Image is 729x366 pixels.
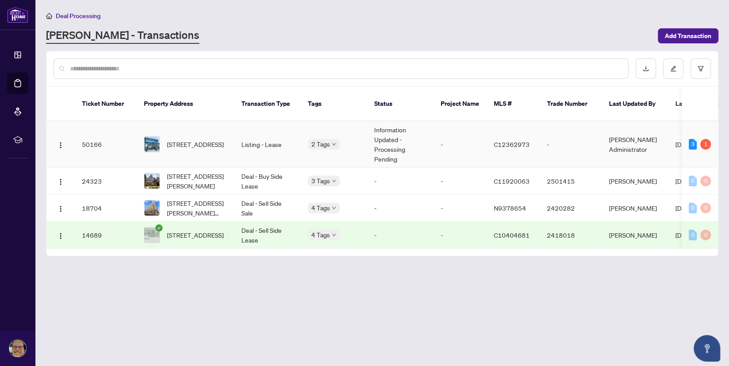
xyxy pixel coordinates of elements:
[367,87,434,121] th: Status
[167,139,224,149] span: [STREET_ADDRESS]
[234,121,301,168] td: Listing - Lease
[602,87,668,121] th: Last Updated By
[540,87,602,121] th: Trade Number
[54,174,68,188] button: Logo
[75,168,137,195] td: 24323
[602,168,668,195] td: [PERSON_NAME]
[9,340,26,357] img: Profile Icon
[698,65,704,72] span: filter
[540,222,602,249] td: 2418018
[332,206,336,210] span: down
[494,231,530,239] span: C10404681
[155,224,163,231] span: check-circle
[700,176,711,186] div: 0
[700,203,711,213] div: 0
[54,137,68,151] button: Logo
[234,168,301,195] td: Deal - Buy Side Lease
[434,87,487,121] th: Project Name
[665,29,711,43] span: Add Transaction
[434,222,487,249] td: -
[311,230,330,240] span: 4 Tags
[367,121,434,168] td: Information Updated - Processing Pending
[663,58,683,79] button: edit
[57,205,64,212] img: Logo
[46,13,52,19] span: home
[332,179,336,183] span: down
[144,200,159,216] img: thumbnail-img
[144,137,159,152] img: thumbnail-img
[689,176,697,186] div: 0
[602,195,668,222] td: [PERSON_NAME]
[144,227,159,243] img: thumbnail-img
[75,195,137,222] td: 18704
[675,177,695,185] span: [DATE]
[689,203,697,213] div: 0
[167,198,227,218] span: [STREET_ADDRESS][PERSON_NAME][PERSON_NAME][PERSON_NAME]
[54,228,68,242] button: Logo
[602,222,668,249] td: [PERSON_NAME]
[675,140,695,148] span: [DATE]
[57,232,64,239] img: Logo
[167,230,224,240] span: [STREET_ADDRESS]
[643,65,649,72] span: download
[144,173,159,189] img: thumbnail-img
[540,195,602,222] td: 2420282
[494,177,530,185] span: C11920063
[75,87,137,121] th: Ticket Number
[675,204,695,212] span: [DATE]
[675,231,695,239] span: [DATE]
[540,168,602,195] td: 2501415
[689,230,697,240] div: 0
[75,222,137,249] td: 14689
[367,195,434,222] td: -
[332,233,336,237] span: down
[234,87,301,121] th: Transaction Type
[137,87,234,121] th: Property Address
[311,203,330,213] span: 4 Tags
[434,168,487,195] td: -
[311,176,330,186] span: 3 Tags
[434,195,487,222] td: -
[690,58,711,79] button: filter
[56,12,101,20] span: Deal Processing
[700,139,711,150] div: 1
[367,222,434,249] td: -
[700,230,711,240] div: 0
[54,201,68,215] button: Logo
[75,121,137,168] td: 50166
[46,28,199,44] a: [PERSON_NAME] - Transactions
[234,195,301,222] td: Deal - Sell Side Sale
[167,171,227,191] span: [STREET_ADDRESS][PERSON_NAME]
[311,139,330,149] span: 2 Tags
[540,121,602,168] td: -
[689,139,697,150] div: 3
[367,168,434,195] td: -
[494,204,526,212] span: N9378654
[487,87,540,121] th: MLS #
[7,7,28,23] img: logo
[494,140,530,148] span: C12362973
[670,65,676,72] span: edit
[658,28,718,43] button: Add Transaction
[602,121,668,168] td: [PERSON_NAME] Administrator
[434,121,487,168] td: -
[694,335,720,362] button: Open asap
[57,178,64,185] img: Logo
[234,222,301,249] td: Deal - Sell Side Lease
[332,142,336,146] span: down
[301,87,367,121] th: Tags
[57,142,64,149] img: Logo
[636,58,656,79] button: download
